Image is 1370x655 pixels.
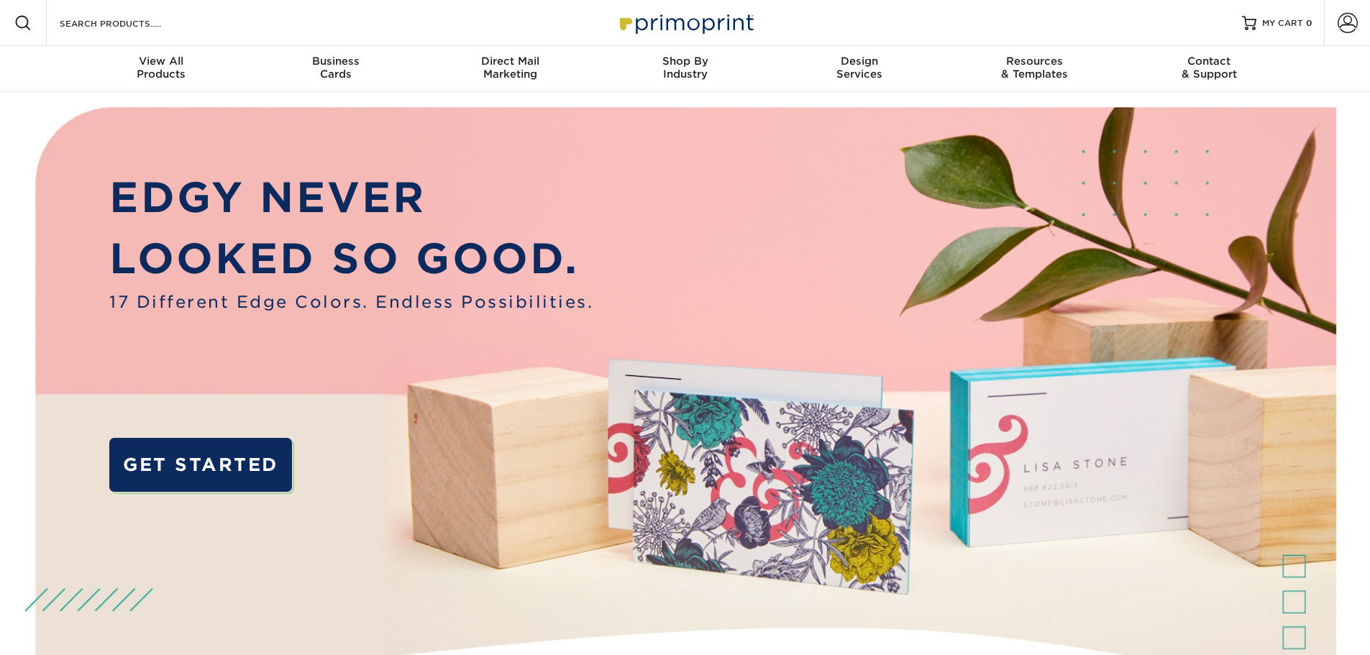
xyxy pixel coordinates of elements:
img: Primoprint [613,7,757,38]
span: Shop By [598,55,772,68]
a: DesignServices [772,46,947,92]
div: & Templates [947,55,1122,81]
span: 17 Different Edge Colors. Endless Possibilities. [109,290,593,314]
a: BusinessCards [248,46,423,92]
input: SEARCH PRODUCTS..... [58,14,198,32]
a: GET STARTED [109,438,291,492]
span: 0 [1306,18,1312,28]
div: Marketing [423,55,598,81]
a: Direct MailMarketing [423,46,598,92]
p: LOOKED SO GOOD. [109,228,593,290]
span: Direct Mail [423,55,598,68]
a: Resources& Templates [947,46,1122,92]
span: Design [772,55,947,68]
span: Contact [1122,55,1297,68]
a: View AllProducts [74,46,249,92]
p: EDGY NEVER [109,167,593,229]
span: MY CART [1262,17,1303,29]
div: Industry [598,55,772,81]
a: Contact& Support [1122,46,1297,92]
span: Business [248,55,423,68]
a: Shop ByIndustry [598,46,772,92]
div: Products [74,55,249,81]
span: View All [74,55,249,68]
div: Cards [248,55,423,81]
div: & Support [1122,55,1297,81]
div: Services [772,55,947,81]
span: Resources [947,55,1122,68]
